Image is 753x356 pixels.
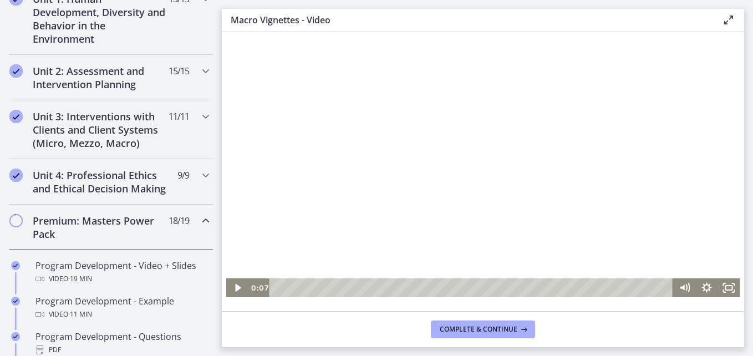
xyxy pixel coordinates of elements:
[440,325,517,334] span: Complete & continue
[68,308,92,321] span: · 11 min
[222,32,744,308] iframe: Video Lesson
[68,272,92,286] span: · 19 min
[431,321,535,338] button: Complete & continue
[35,272,208,286] div: Video
[33,214,168,241] h2: Premium: Masters Power Pack
[35,259,208,286] div: Program Development - Video + Slides
[9,110,23,123] i: Completed
[169,214,189,227] span: 18 / 19
[231,13,704,27] h3: Macro Vignettes - Video
[33,64,168,91] h2: Unit 2: Assessment and Intervention Planning
[11,332,20,341] i: Completed
[169,110,189,123] span: 11 / 11
[11,297,20,306] i: Completed
[474,246,496,265] button: Show settings menu
[33,110,168,150] h2: Unit 3: Interventions with Clients and Client Systems (Micro, Mezzo, Macro)
[35,294,208,321] div: Program Development - Example
[11,261,20,270] i: Completed
[169,64,189,78] span: 15 / 15
[35,308,208,321] div: Video
[9,64,23,78] i: Completed
[452,246,474,265] button: Mute
[33,169,168,195] h2: Unit 4: Professional Ethics and Ethical Decision Making
[9,169,23,182] i: Completed
[496,246,518,265] button: Fullscreen
[177,169,189,182] span: 9 / 9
